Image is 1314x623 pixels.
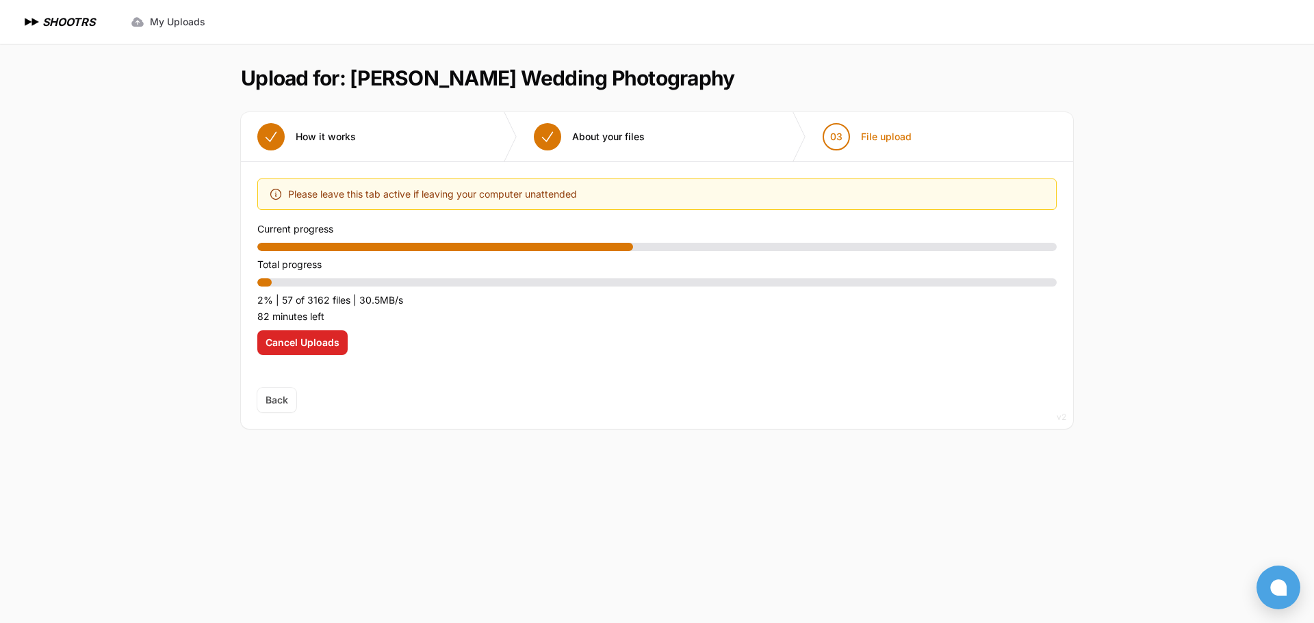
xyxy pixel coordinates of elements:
[257,330,348,355] button: Cancel Uploads
[241,66,734,90] h1: Upload for: [PERSON_NAME] Wedding Photography
[517,112,661,161] button: About your files
[22,14,95,30] a: SHOOTRS SHOOTRS
[150,15,205,29] span: My Uploads
[22,14,42,30] img: SHOOTRS
[1257,566,1300,609] button: Open chat window
[806,112,928,161] button: 03 File upload
[861,130,912,144] span: File upload
[572,130,645,144] span: About your files
[123,10,214,34] a: My Uploads
[288,186,577,202] span: Please leave this tab active if leaving your computer unattended
[1057,409,1066,425] div: v2
[257,308,1057,325] p: 82 minutes left
[296,130,356,144] span: How it works
[266,336,339,349] span: Cancel Uploads
[830,130,842,144] span: 03
[42,14,95,30] h1: SHOOTRS
[257,256,1057,273] p: Total progress
[241,112,372,161] button: How it works
[257,292,1057,308] p: 2% | 57 of 3162 files | 30.5MB/s
[257,221,1057,237] p: Current progress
